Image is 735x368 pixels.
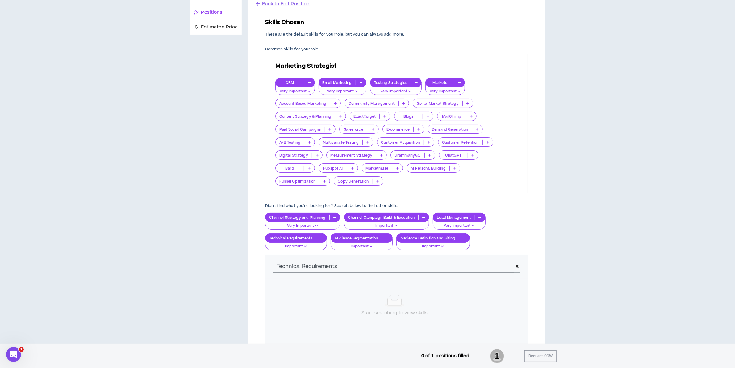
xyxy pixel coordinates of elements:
[275,62,518,70] p: Marketing Strategist
[265,203,528,208] p: Didn't find what you're looking for? Search below to find other skills.
[421,353,470,359] p: 0 of 1 positions filled
[262,1,310,7] span: Back to Edit Position
[319,140,362,145] p: Multivariate Testing
[377,140,424,145] p: Customer Acquisition
[319,80,356,85] p: Email Marketing
[265,47,528,52] p: Common skills for your role .
[397,236,459,240] p: Audience Definition and Sizing
[276,80,304,85] p: CRM
[370,80,411,85] p: Testing Strategies
[426,80,454,85] p: Marketo
[344,215,419,220] p: Channel Campaign Build & Execution
[391,153,424,158] p: GrammarlyGO
[490,349,504,364] span: 1
[438,140,482,145] p: Customer Retention
[335,244,389,249] p: Important
[319,83,366,95] button: Very Important
[362,166,392,171] p: Marketmuse
[383,127,413,132] p: E-commerce
[340,127,368,132] p: Salesforce
[265,236,316,240] p: Technical Requirements
[334,179,372,184] p: Copy Generation
[407,166,449,171] p: AI Persona Building
[331,236,382,240] p: Audience Segmentation
[269,223,336,229] p: Very Important
[348,223,425,229] p: Important
[265,215,329,220] p: Channel Strategy and Planning
[276,179,319,184] p: Funnel Optimization
[201,24,238,31] span: Estimated Price
[331,239,393,250] button: Important
[394,114,423,119] p: Blogs
[265,218,340,230] button: Very Important
[370,83,422,95] button: Very Important
[429,89,461,94] p: Very Important
[400,244,466,249] p: Important
[201,9,222,16] span: Positions
[437,114,466,119] p: MailChimp
[437,223,481,229] p: Very Important
[350,114,380,119] p: ExactTarget
[327,153,376,158] p: Measurement Strategy
[425,83,465,95] button: Very Important
[265,32,528,37] p: These are the default skills for your role , but you can always add more.
[396,239,470,250] button: Important
[275,83,315,95] button: Very Important
[361,310,428,316] div: Start searching to view skills
[276,153,312,158] p: Digital Strategy
[273,261,514,273] input: Type here to search all skills
[439,153,468,158] p: ChatGPT
[276,114,335,119] p: Content Strategy & Planning
[433,215,474,220] p: Lead Management
[428,127,472,132] p: Demand Generation
[524,350,557,362] button: Request SOW
[265,239,327,250] button: Important
[276,166,304,171] p: Bard
[413,101,462,106] p: Go-to-Market Strategy
[276,101,330,106] p: Account Based Marketing
[319,166,347,171] p: Hubspot AI
[276,127,325,132] p: Paid Social Campaigns
[279,89,311,94] p: Very Important
[19,347,24,352] span: 1
[344,218,429,230] button: Important
[433,218,485,230] button: Very Important
[265,18,528,27] p: Skills Chosen
[323,89,362,94] p: Very Important
[6,347,21,362] iframe: Intercom live chat
[269,244,323,249] p: Important
[276,140,304,145] p: A/B Testing
[374,89,418,94] p: Very Important
[345,101,398,106] p: Community Management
